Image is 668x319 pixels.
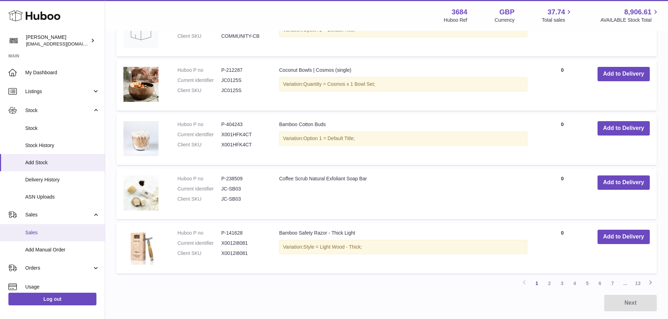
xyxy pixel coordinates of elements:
[272,60,534,111] td: Coconut Bowls | Cosmos (single)
[221,186,265,192] dd: JC-SB03
[177,230,221,236] dt: Huboo P no
[221,240,265,247] dd: X0012I8081
[177,186,221,192] dt: Current identifier
[221,196,265,202] dd: JC-SB03
[25,284,100,290] span: Usage
[598,121,650,136] button: Add to Delivery
[123,121,158,156] img: Bamboo Cotton Buds
[177,240,221,247] dt: Current identifier
[600,7,660,23] a: 8,906.61 AVAILABLE Stock Total
[221,77,265,84] dd: JC0125S
[177,175,221,182] dt: Huboo P no
[221,230,265,236] dd: P-141628
[547,7,565,17] span: 37.74
[25,229,100,236] span: Sales
[177,196,221,202] dt: Client SKU
[25,265,92,271] span: Orders
[25,159,100,166] span: Add Stock
[25,88,92,95] span: Listings
[606,277,619,290] a: 7
[279,240,527,254] div: Variation:
[279,77,527,91] div: Variation:
[177,77,221,84] dt: Current identifier
[221,121,265,128] dd: P-404243
[581,277,594,290] a: 5
[177,33,221,40] dt: Client SKU
[534,168,591,219] td: 0
[534,60,591,111] td: 0
[303,81,375,87] span: Quantity = Cosmos x 1 Bowl Set;
[444,17,467,23] div: Huboo Ref
[272,6,534,57] td: Jungle Culture Community Cookbook • Free eBook Download
[26,41,103,47] span: [EMAIL_ADDRESS][DOMAIN_NAME]
[123,230,158,265] img: Bamboo Safety Razor - Thick Light
[632,277,644,290] a: 13
[619,277,632,290] span: ...
[221,67,265,74] dd: P-212287
[495,17,515,23] div: Currency
[542,17,573,23] span: Total sales
[303,136,355,141] span: Option 1 = Default Title;
[8,35,19,46] img: theinternationalventure@gmail.com
[221,33,265,40] dd: COMMUNITY-CB
[534,114,591,165] td: 0
[221,250,265,257] dd: X0012I8081
[534,223,591,273] td: 0
[177,131,221,138] dt: Current identifier
[556,277,568,290] a: 3
[25,125,100,132] span: Stock
[25,194,100,200] span: ASN Uploads
[279,131,527,146] div: Variation:
[25,107,92,114] span: Stock
[600,17,660,23] span: AVAILABLE Stock Total
[123,67,158,102] img: Coconut Bowls | Cosmos (single)
[25,142,100,149] span: Stock History
[123,175,158,210] img: Coffee Scrub Natural Exfoliant Soap Bar
[272,168,534,219] td: Coffee Scrub Natural Exfoliant Soap Bar
[25,69,100,76] span: My Dashboard
[499,7,514,17] strong: GBP
[177,250,221,257] dt: Client SKU
[272,114,534,165] td: Bamboo Cotton Buds
[303,244,362,250] span: Style = Light Wood - Thick;
[272,223,534,273] td: Bamboo Safety Razor - Thick Light
[542,7,573,23] a: 37.74 Total sales
[534,6,591,57] td: 0
[568,277,581,290] a: 4
[25,176,100,183] span: Delivery History
[598,230,650,244] button: Add to Delivery
[594,277,606,290] a: 6
[25,211,92,218] span: Sales
[221,131,265,138] dd: X001HFK4CT
[177,67,221,74] dt: Huboo P no
[452,7,467,17] strong: 3684
[624,7,652,17] span: 8,906.61
[26,34,89,47] div: [PERSON_NAME]
[543,277,556,290] a: 2
[598,175,650,190] button: Add to Delivery
[221,175,265,182] dd: P-238509
[531,277,543,290] a: 1
[177,141,221,148] dt: Client SKU
[221,141,265,148] dd: X001HFK4CT
[25,247,100,253] span: Add Manual Order
[598,67,650,81] button: Add to Delivery
[221,87,265,94] dd: JC0125S
[8,293,96,305] a: Log out
[177,87,221,94] dt: Client SKU
[177,121,221,128] dt: Huboo P no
